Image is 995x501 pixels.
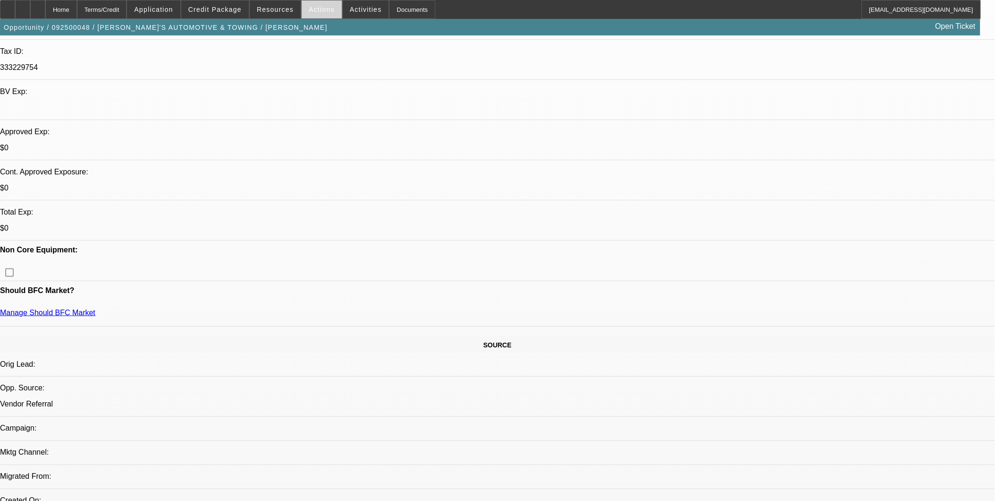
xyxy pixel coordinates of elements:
[932,18,979,35] a: Open Ticket
[343,0,389,18] button: Activities
[302,0,342,18] button: Actions
[257,6,294,13] span: Resources
[4,24,328,31] span: Opportunity / 092500048 / [PERSON_NAME]'S AUTOMOTIVE & TOWING / [PERSON_NAME]
[250,0,301,18] button: Resources
[127,0,180,18] button: Application
[309,6,335,13] span: Actions
[188,6,242,13] span: Credit Package
[484,341,512,349] span: SOURCE
[350,6,382,13] span: Activities
[134,6,173,13] span: Application
[181,0,249,18] button: Credit Package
